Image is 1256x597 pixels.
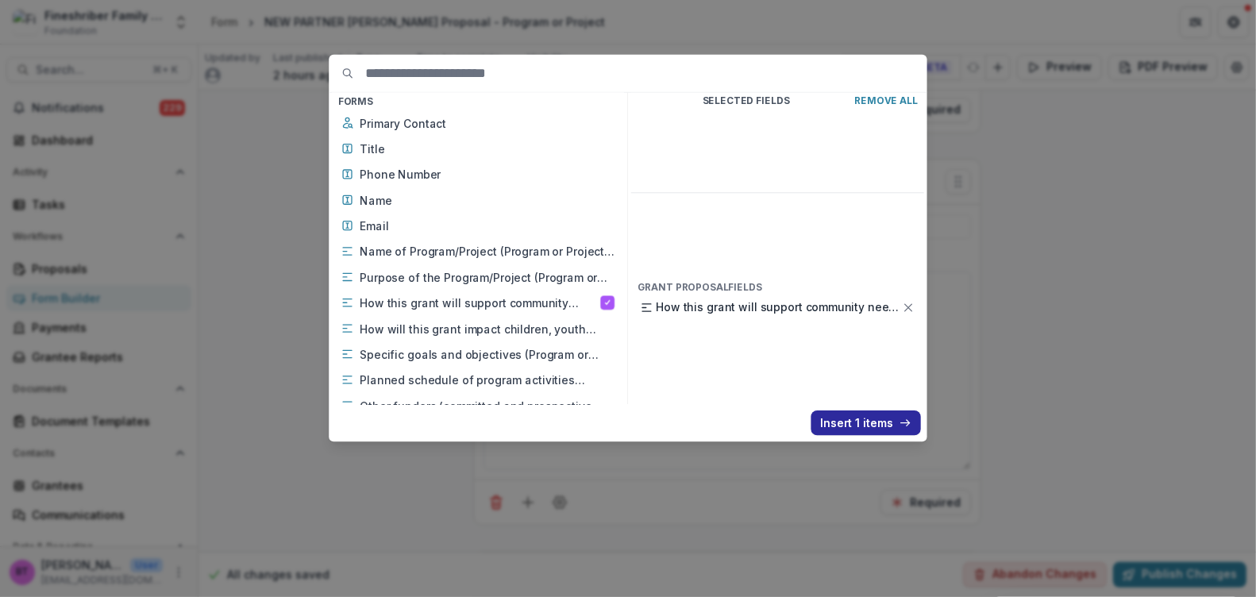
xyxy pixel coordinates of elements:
[638,96,855,107] p: Selected Fields
[854,96,917,107] p: Remove All
[360,115,615,132] p: Primary Contact
[360,346,615,363] p: Specific goals and objectives (Program or Project Grant)
[360,192,615,209] p: Name
[360,398,615,414] p: Other funders (committed and prospective - please include amount of funding) (Program or Project ...
[360,141,615,157] p: Title
[360,295,601,311] p: How this grant will support community needs? (Program or Project Grant)
[360,167,615,183] p: Phone Number
[360,218,615,234] p: Email
[360,269,615,286] p: Purpose of the Program/Project (Program or Project Grant)
[360,244,615,260] p: Name of Program/Project (Program or Project Grant)
[811,410,921,435] button: Insert 1 items
[631,279,924,296] h4: Grant Proposal Fields
[332,93,624,110] h3: Form s
[360,321,615,337] p: How will this grant impact children, youth and/or families? Please describe BOTH qualitative and ...
[360,372,615,389] p: Planned schedule of program activities (Program or Project Grant)
[656,299,902,316] p: How this grant will support community needs? (Program or Project Grant)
